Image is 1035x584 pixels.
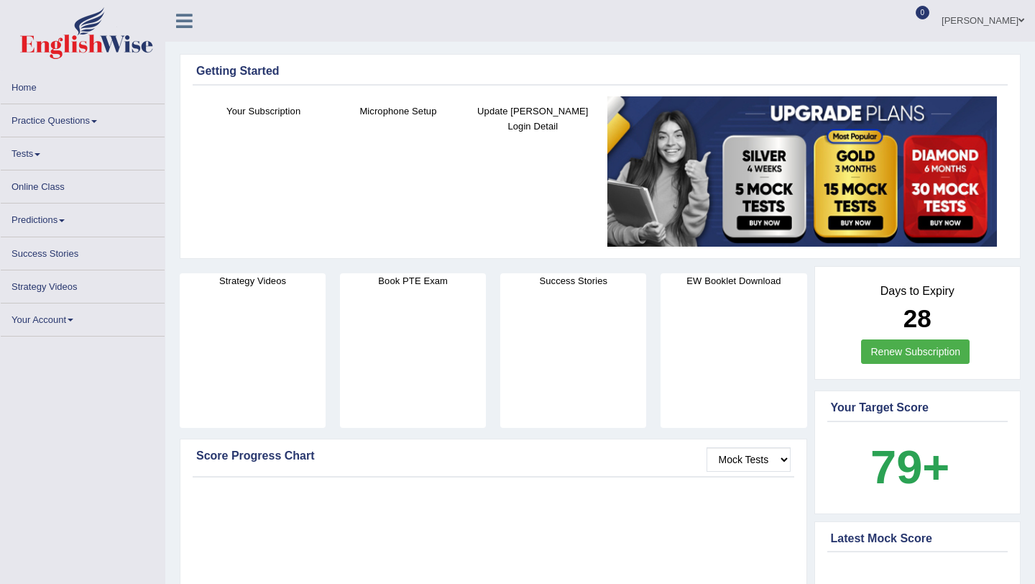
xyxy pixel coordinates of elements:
h4: Strategy Videos [180,273,326,288]
a: Predictions [1,204,165,232]
h4: EW Booklet Download [661,273,806,288]
h4: Update [PERSON_NAME] Login Detail [473,104,593,134]
b: 28 [903,304,931,332]
div: Latest Mock Score [831,530,1005,547]
h4: Microphone Setup [338,104,458,119]
h4: Success Stories [500,273,646,288]
div: Getting Started [196,63,1004,80]
h4: Your Subscription [203,104,323,119]
a: Online Class [1,170,165,199]
span: 0 [916,6,930,19]
a: Strategy Videos [1,270,165,298]
div: Score Progress Chart [196,447,791,465]
a: Success Stories [1,237,165,265]
a: Practice Questions [1,104,165,132]
a: Home [1,71,165,99]
img: small5.jpg [607,96,997,247]
a: Your Account [1,304,165,332]
div: Your Target Score [831,399,1005,416]
h4: Days to Expiry [831,285,1005,298]
a: Tests [1,137,165,165]
h4: Book PTE Exam [340,273,486,288]
b: 79+ [870,441,949,493]
a: Renew Subscription [861,339,970,364]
